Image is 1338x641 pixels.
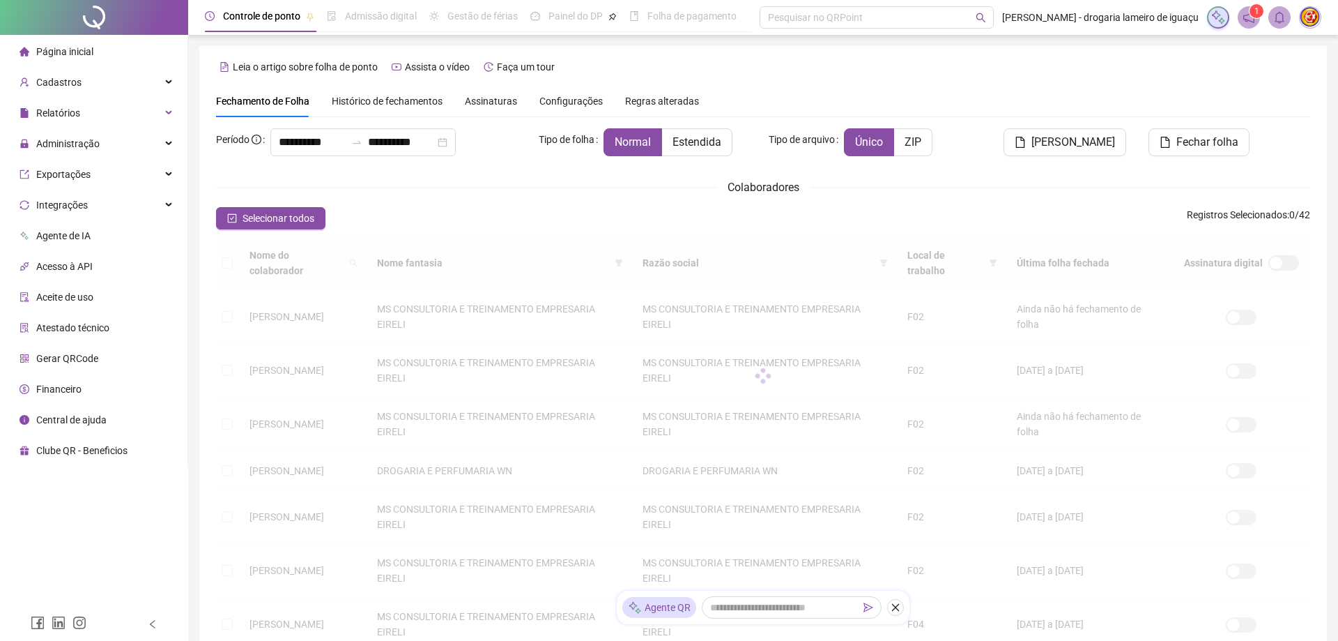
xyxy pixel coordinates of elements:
span: close [891,603,900,612]
span: Normal [615,135,651,149]
span: Clube QR - Beneficios [36,445,128,456]
span: Período [216,134,249,145]
span: Administração [36,138,100,149]
span: Exportações [36,169,91,180]
span: Gestão de férias [447,10,518,22]
span: Página inicial [36,46,93,57]
span: ZIP [905,135,921,149]
span: file [20,108,29,118]
span: Assinaturas [465,96,517,106]
span: to [351,137,362,148]
span: Fechamento de Folha [216,96,309,107]
span: Folha de pagamento [647,10,737,22]
span: home [20,47,29,56]
sup: 1 [1249,4,1263,18]
span: dashboard [530,11,540,21]
span: file-text [220,62,229,72]
span: check-square [227,213,237,223]
span: Gerar QRCode [36,353,98,364]
span: dollar [20,384,29,394]
span: Controle de ponto [223,10,300,22]
span: pushpin [306,13,314,21]
span: Tipo de folha [539,132,594,147]
span: gift [20,446,29,455]
span: book [629,11,639,21]
span: file-done [327,11,337,21]
span: lock [20,139,29,149]
span: export [20,169,29,179]
span: user-add [20,77,29,87]
span: Faça um tour [497,61,555,73]
span: Agente de IA [36,230,91,241]
span: [PERSON_NAME] - drogaria lameiro de iguaçu [1002,10,1199,25]
span: facebook [31,616,45,630]
span: api [20,262,29,271]
span: Central de ajuda [36,414,107,425]
span: Tipo de arquivo [769,132,835,147]
span: Painel do DP [548,10,603,22]
span: Aceite de uso [36,292,93,303]
span: Colaboradores [728,181,799,194]
span: Admissão digital [345,10,417,22]
span: solution [20,323,29,333]
span: notification [1243,11,1255,24]
span: qrcode [20,354,29,363]
span: left [148,619,157,629]
span: : 0 / 42 [1187,207,1310,229]
span: Estendida [672,135,721,149]
span: Cadastros [36,77,82,88]
span: audit [20,292,29,302]
span: Integrações [36,199,88,211]
span: Regras alteradas [625,96,699,106]
span: 1 [1254,6,1259,16]
span: info-circle [252,135,261,144]
span: clock-circle [205,11,215,21]
span: linkedin [52,616,66,630]
span: Leia o artigo sobre folha de ponto [233,61,378,73]
span: Histórico de fechamentos [332,96,443,107]
span: send [863,603,873,612]
span: youtube [392,62,401,72]
span: info-circle [20,415,29,425]
span: Assista o vídeo [405,61,470,73]
span: [PERSON_NAME] [1031,134,1115,151]
span: Financeiro [36,384,82,395]
img: sparkle-icon.fc2bf0ac1784a2077858766a79e2daf3.svg [1210,10,1226,25]
button: Fechar folha [1148,128,1249,156]
img: 27420 [1300,7,1321,28]
span: sync [20,200,29,210]
span: Atestado técnico [36,322,109,333]
button: [PERSON_NAME] [1003,128,1126,156]
span: Selecionar todos [243,211,314,226]
span: Relatórios [36,107,80,119]
span: sun [429,11,439,21]
span: history [484,62,493,72]
span: file [1015,137,1026,148]
span: pushpin [608,13,617,21]
span: Registros Selecionados [1187,209,1287,220]
button: Selecionar todos [216,207,325,229]
img: sparkle-icon.fc2bf0ac1784a2077858766a79e2daf3.svg [628,601,642,615]
span: instagram [72,616,86,630]
span: Acesso à API [36,261,93,272]
span: search [976,13,986,23]
span: swap-right [351,137,362,148]
span: Fechar folha [1176,134,1238,151]
span: Único [855,135,883,149]
span: Configurações [539,96,603,106]
span: file [1160,137,1171,148]
div: Agente QR [622,597,696,618]
span: bell [1273,11,1286,24]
